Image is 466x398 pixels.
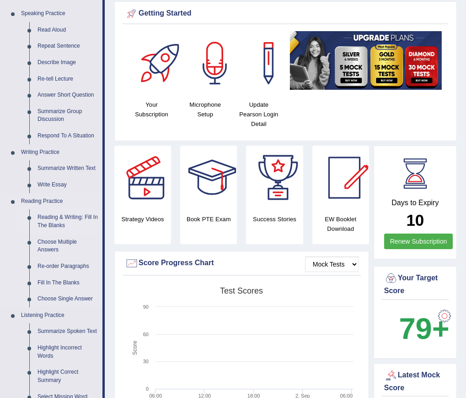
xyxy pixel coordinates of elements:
[33,234,102,258] a: Choose Multiple Answers
[17,5,102,22] a: Speaking Practice
[143,359,149,364] text: 30
[246,214,303,224] h4: Success Stories
[132,341,138,355] tspan: Score
[384,234,453,249] a: Renew Subscription
[129,100,174,119] h4: Your Subscription
[33,291,102,307] a: Choose Single Answer
[33,128,102,144] a: Respond To A Situation
[125,256,359,270] div: Score Progress Chart
[384,199,446,207] h4: Days to Expiry
[236,100,281,129] h4: Update Pearson Login Detail
[143,332,149,337] text: 60
[146,386,149,392] text: 0
[17,193,102,210] a: Reading Practice
[384,272,446,296] div: Your Target Score
[17,307,102,324] a: Listening Practice
[33,22,102,38] a: Read Aloud
[33,209,102,234] a: Reading & Writing: Fill In The Blanks
[33,87,102,104] a: Answer Short Question
[33,177,102,193] a: Write Essay
[33,364,102,388] a: Highlight Correct Summary
[183,100,227,119] h4: Microphone Setup
[312,214,369,234] h4: EW Booklet Download
[33,323,102,340] a: Summarize Spoken Text
[114,214,171,224] h4: Strategy Videos
[384,369,446,393] div: Latest Mock Score
[33,38,102,55] a: Repeat Sentence
[290,31,442,90] img: small5.jpg
[33,160,102,177] a: Summarize Written Text
[406,211,424,229] b: 10
[33,71,102,87] a: Re-tell Lecture
[33,258,102,275] a: Re-order Paragraphs
[125,7,446,21] div: Getting Started
[33,275,102,291] a: Fill In The Blanks
[220,286,263,295] tspan: Test scores
[33,104,102,128] a: Summarize Group Discussion
[143,304,149,310] text: 90
[33,55,102,71] a: Describe Image
[399,312,449,345] b: 79+
[180,214,237,224] h4: Book PTE Exam
[33,340,102,364] a: Highlight Incorrect Words
[17,144,102,161] a: Writing Practice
